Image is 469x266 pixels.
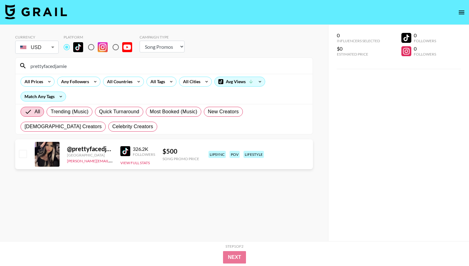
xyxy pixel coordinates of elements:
[133,146,155,152] div: 326.2K
[414,32,436,38] div: 0
[57,77,90,86] div: Any Followers
[208,151,226,158] div: lipsync
[150,108,197,115] span: Most Booked (Music)
[98,42,108,52] img: Instagram
[337,52,380,56] div: Estimated Price
[179,77,202,86] div: All Cities
[163,156,199,161] div: Song Promo Price
[21,92,66,101] div: Match Any Tags
[414,46,436,52] div: 0
[120,146,130,156] img: TikTok
[230,151,240,158] div: pov
[215,77,265,86] div: Avg Views
[34,108,40,115] span: All
[27,61,309,71] input: Search by User Name
[15,35,59,39] div: Currency
[163,147,199,155] div: $ 500
[414,38,436,43] div: Followers
[25,123,102,130] span: [DEMOGRAPHIC_DATA] Creators
[5,4,67,19] img: Grail Talent
[64,35,137,39] div: Platform
[99,108,139,115] span: Quick Turnaround
[103,77,134,86] div: All Countries
[414,52,436,56] div: Followers
[120,160,150,165] button: View Full Stats
[112,123,153,130] span: Celebrity Creators
[337,38,380,43] div: Influencers Selected
[73,42,83,52] img: TikTok
[243,151,264,158] div: lifestyle
[16,42,57,53] div: USD
[223,251,246,264] button: Next
[67,157,159,163] a: [PERSON_NAME][EMAIL_ADDRESS][DOMAIN_NAME]
[67,153,113,157] div: [GEOGRAPHIC_DATA]
[140,35,185,39] div: Campaign Type
[438,235,462,259] iframe: Drift Widget Chat Controller
[337,46,380,52] div: $0
[147,77,166,86] div: All Tags
[51,108,88,115] span: Trending (Music)
[208,108,239,115] span: New Creators
[133,152,155,157] div: Followers
[122,42,132,52] img: YouTube
[67,145,113,153] div: @ prettyfacedjamie
[226,244,243,249] div: Step 1 of 2
[337,32,380,38] div: 0
[21,77,44,86] div: All Prices
[455,6,468,19] button: open drawer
